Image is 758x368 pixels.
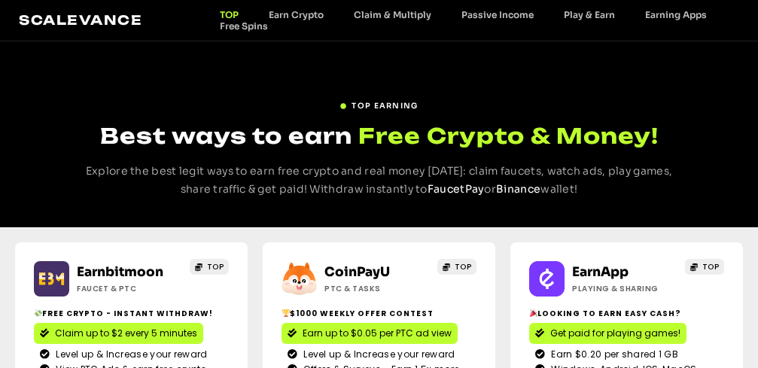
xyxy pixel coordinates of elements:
a: Scalevance [19,12,142,28]
span: Level up & Increase your reward [52,348,207,361]
span: TOP [702,261,720,272]
a: Earning Apps [630,9,722,20]
a: TOP [685,259,724,275]
h2: Free crypto - Instant withdraw! [34,308,229,319]
a: Claim & Multiply [339,9,446,20]
a: Claim up to $2 every 5 minutes [34,323,203,344]
h2: Faucet & PTC [77,283,176,294]
span: Level up & Increase your reward [300,348,455,361]
p: Explore the best legit ways to earn free crypto and real money [DATE]: claim faucets, watch ads, ... [75,163,683,199]
h2: Playing & Sharing [572,283,671,294]
h2: Looking to Earn Easy Cash? [529,308,724,319]
nav: Menu [205,9,739,32]
a: TOP [437,259,476,275]
a: TOP [205,9,254,20]
h2: $1000 Weekly Offer contest [282,308,476,319]
span: Earn $0.20 per shared 1 GB [547,348,678,361]
a: Play & Earn [549,9,630,20]
a: Passive Income [446,9,549,20]
img: 🎉 [530,309,537,317]
a: Earnbitmoon [77,264,163,280]
span: Get paid for playing games! [550,327,680,340]
a: EarnApp [572,264,629,280]
span: TOP [455,261,472,272]
a: TOP EARNING [339,94,418,111]
a: Earn up to $0.05 per PTC ad view [282,323,458,344]
img: 💸 [35,309,42,317]
a: Earn Crypto [254,9,339,20]
a: Free Spins [205,20,283,32]
img: 🏆 [282,309,290,317]
a: Get paid for playing games! [529,323,686,344]
a: TOP [190,259,229,275]
span: TOP [207,261,224,272]
a: Binance [496,182,540,196]
h2: ptc & Tasks [324,283,424,294]
span: Claim up to $2 every 5 minutes [55,327,197,340]
a: FaucetPay [428,182,485,196]
span: Best ways to earn [100,123,352,149]
span: Earn up to $0.05 per PTC ad view [303,327,452,340]
span: Free Crypto & Money! [358,121,659,151]
span: TOP EARNING [352,100,418,111]
a: CoinPayU [324,264,390,280]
